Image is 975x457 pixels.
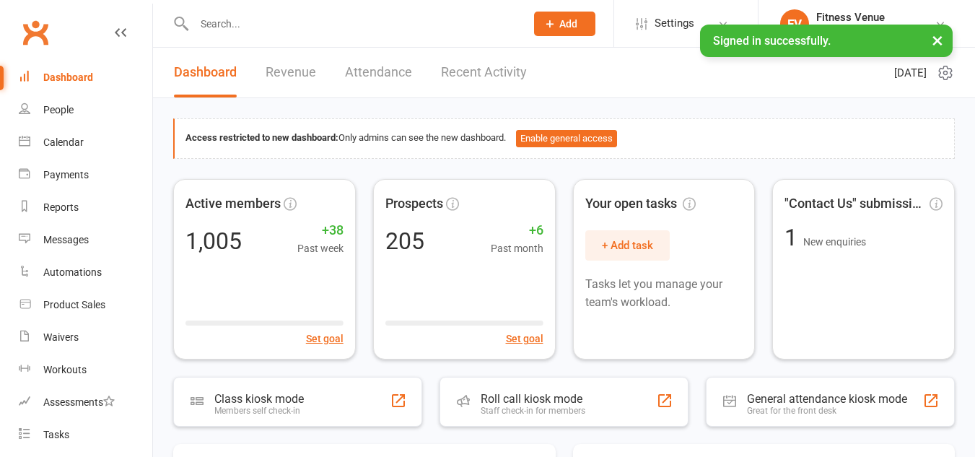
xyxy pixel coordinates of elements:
a: Product Sales [19,289,152,321]
a: Assessments [19,386,152,419]
div: Waivers [43,331,79,343]
button: Set goal [306,331,344,347]
span: "Contact Us" submissions [784,193,927,214]
div: FV [780,9,809,38]
a: Automations [19,256,152,289]
a: Reports [19,191,152,224]
button: Set goal [506,331,543,347]
div: 205 [385,230,424,253]
div: Fitness Venue Whitsunday [816,24,935,37]
span: +38 [297,220,344,241]
button: Enable general access [516,130,617,147]
p: Tasks let you manage your team's workload. [585,275,743,312]
strong: Access restricted to new dashboard: [185,132,338,143]
div: Calendar [43,136,84,148]
a: Recent Activity [441,48,527,97]
a: Calendar [19,126,152,159]
a: Revenue [266,48,316,97]
div: Reports [43,201,79,213]
a: Attendance [345,48,412,97]
a: Workouts [19,354,152,386]
div: General attendance kiosk mode [747,392,907,406]
span: Past month [491,240,543,256]
div: People [43,104,74,116]
span: Prospects [385,193,443,214]
a: Waivers [19,321,152,354]
span: New enquiries [803,236,866,248]
input: Search... [190,14,515,34]
div: Assessments [43,396,115,408]
div: Payments [43,169,89,180]
span: Add [559,18,577,30]
button: + Add task [585,230,670,261]
div: Workouts [43,364,87,375]
span: Past week [297,240,344,256]
div: Staff check-in for members [481,406,585,416]
div: Members self check-in [214,406,304,416]
div: Only admins can see the new dashboard. [185,130,943,147]
a: Payments [19,159,152,191]
button: × [924,25,950,56]
a: Tasks [19,419,152,451]
a: Dashboard [174,48,237,97]
div: Dashboard [43,71,93,83]
div: Great for the front desk [747,406,907,416]
div: Messages [43,234,89,245]
a: Messages [19,224,152,256]
span: Signed in successfully. [713,34,831,48]
span: 1 [784,224,803,251]
div: Class kiosk mode [214,392,304,406]
div: 1,005 [185,230,242,253]
div: Product Sales [43,299,105,310]
span: Active members [185,193,281,214]
a: People [19,94,152,126]
a: Dashboard [19,61,152,94]
div: Automations [43,266,102,278]
span: Settings [655,7,694,40]
button: Add [534,12,595,36]
span: Your open tasks [585,193,696,214]
div: Tasks [43,429,69,440]
div: Roll call kiosk mode [481,392,585,406]
span: [DATE] [894,64,927,82]
div: Fitness Venue [816,11,935,24]
span: +6 [491,220,543,241]
a: Clubworx [17,14,53,51]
